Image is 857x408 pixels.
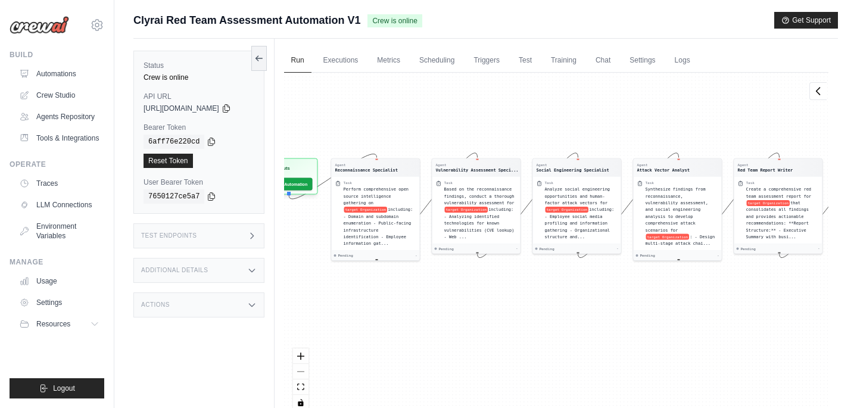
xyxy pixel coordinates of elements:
div: Agent [737,163,793,167]
div: - [716,253,719,258]
g: Edge from 91d7d1dafe56c6ffb0ad011abebcaff0 to 313dfbb57cc31bc79e4ab4e437ceef1b [477,153,578,258]
h3: Additional Details [141,267,208,274]
div: - [515,247,518,251]
div: Task [746,180,754,185]
span: Analyze social engineering opportunities and human-factor attack vectors for [544,187,610,205]
g: Edge from a2c242e472ccd82a5295b03eb946d1ef to 884a534ecc25bd4165f6edf307e21da1 [678,153,779,258]
g: Edge from inputsNode to eaa5635d9643225220fb62f072972f05 [289,154,376,199]
span: Based on the reconnaissance findings, conduct a thorough vulnerability assessment for [444,187,514,205]
a: Scheduling [412,48,462,73]
label: Bearer Token [144,123,254,132]
span: target Organization [545,207,588,213]
a: Automations [14,64,104,83]
div: Reconnaissance Specialist [335,167,397,173]
div: Red Team Report Writer [737,167,793,173]
span: Resources [36,319,70,329]
span: Perform comprehensive open source intelligence gathering on [343,187,409,205]
div: Perform comprehensive open source intelligence gathering on {target Organization} including: - Do... [343,186,416,247]
div: Manage [10,257,104,267]
div: Task [343,180,351,185]
code: 6aff76e220cd [144,135,204,149]
div: - [817,247,819,251]
div: - [415,253,417,258]
a: Tools & Integrations [14,129,104,148]
g: Edge from 313dfbb57cc31bc79e4ab4e437ceef1b to a2c242e472ccd82a5295b03eb946d1ef [578,153,678,258]
div: Operate [10,160,104,169]
div: AgentAttack Vector AnalystTaskSynthesize findings from reconnaissance, vulnerability assessment, ... [632,158,722,261]
label: User Bearer Token [144,177,254,187]
h3: Actions [141,301,170,309]
div: AgentRed Team Report WriterTaskCreate a comprehensive red team assessment report fortarget Organi... [733,158,822,254]
a: Training [544,48,584,73]
span: target Organization [444,207,488,213]
div: Analyze social engineering opportunities and human-factor attack vectors for {target Organization... [544,186,617,240]
button: zoom in [293,348,308,364]
a: Environment Variables [14,217,104,245]
span: Clyrai Red Team Assessment Automation V1 [133,12,360,29]
span: Pending [640,253,655,258]
a: Chat [588,48,618,73]
a: LLM Connections [14,195,104,214]
button: Resources [14,314,104,334]
span: including: - Domain and subdomain enumeration - Public-facing infrastructure identification - Emp... [343,207,413,246]
button: Run Automation [261,178,312,191]
span: target Organization [646,234,689,240]
h3: Inputs [276,165,289,172]
span: including: - Analyzing identified technologies for known vulnerabilities (CVE lookup) - Web ... [444,207,514,239]
code: 7650127ce5a7 [144,189,204,204]
div: AgentVulnerability Assessment Speci...TaskBased on the reconnaissance findings, conduct a thoroug... [431,158,521,254]
button: Logout [10,378,104,398]
span: Create a comprehensive red team assessment report for [746,187,811,198]
span: Synthesize findings from reconnaissance, vulnerability assessment, and social engineering analysi... [645,187,708,232]
div: AgentSocial Engineering SpecialistTaskAnalyze social engineering opportunities and human-factor a... [532,158,621,254]
button: fit view [293,379,308,395]
div: AgentReconnaissance SpecialistTaskPerform comprehensive open source intelligence gathering ontarg... [331,158,420,261]
a: Agents Repository [14,107,104,126]
div: Social Engineering Specialist [536,167,609,173]
label: API URL [144,92,254,101]
a: Test [512,48,539,73]
div: - [616,247,618,251]
label: Status [144,61,254,70]
a: Metrics [370,48,407,73]
div: Synthesize findings from reconnaissance, vulnerability assessment, and social engineering analysi... [645,186,718,247]
a: Reset Token [144,154,193,168]
span: : - Design multi-stage attack chai... [645,234,715,245]
span: Logout [53,384,75,393]
a: Logs [668,48,697,73]
span: Crew is online [367,14,422,27]
a: Settings [14,293,104,312]
iframe: Chat Widget [797,351,857,408]
a: Usage [14,272,104,291]
div: Agent [637,163,690,167]
a: Triggers [466,48,507,73]
div: Task [645,180,653,185]
div: Attack Vector Analyst [637,167,690,173]
div: Based on the reconnaissance findings, conduct a thorough vulnerability assessment for {target Org... [444,186,516,240]
span: Pending [338,253,353,258]
g: Edge from eaa5635d9643225220fb62f072972f05 to 91d7d1dafe56c6ffb0ad011abebcaff0 [376,153,477,258]
span: Pending [539,247,554,251]
span: Pending [740,247,755,251]
div: Agent [536,163,609,167]
h3: Test Endpoints [141,232,197,239]
div: Task [544,180,553,185]
a: Executions [316,48,366,73]
span: Pending [438,247,453,251]
span: [URL][DOMAIN_NAME] [144,104,219,113]
div: Create a comprehensive red team assessment report for {target Organization} that consolidates all... [746,186,818,240]
span: target Organization [746,200,790,206]
a: Settings [622,48,662,73]
div: Build [10,50,104,60]
div: Task [444,180,452,185]
a: Run [284,48,311,73]
span: including: - Employee social media profiling and information gathering - Organizational structure... [544,207,614,239]
a: Crew Studio [14,86,104,105]
div: Agent [335,163,397,167]
div: InputsRun Automation [256,158,317,195]
img: Logo [10,16,69,34]
div: Agent [435,163,518,167]
div: Vulnerability Assessment Specialist [435,167,518,173]
button: Get Support [774,12,838,29]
